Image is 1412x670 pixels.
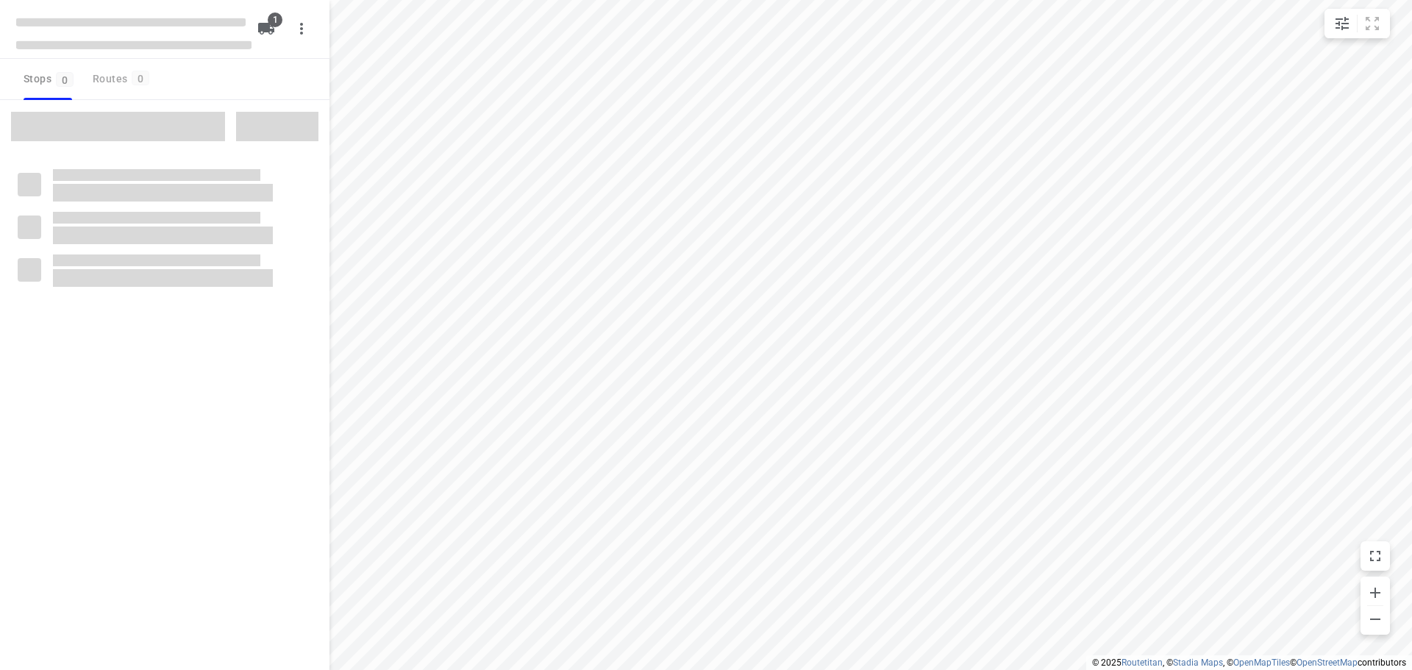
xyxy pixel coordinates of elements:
[1324,9,1390,38] div: small contained button group
[1122,657,1163,668] a: Routetitan
[1173,657,1223,668] a: Stadia Maps
[1297,657,1358,668] a: OpenStreetMap
[1327,9,1357,38] button: Map settings
[1092,657,1406,668] li: © 2025 , © , © © contributors
[1233,657,1290,668] a: OpenMapTiles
